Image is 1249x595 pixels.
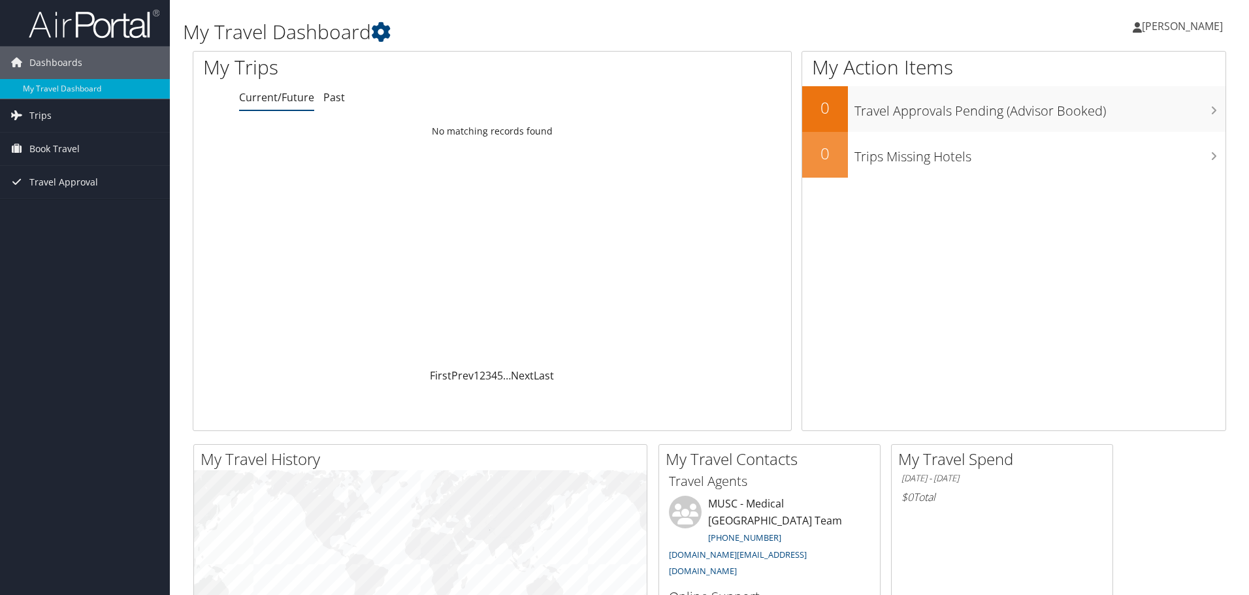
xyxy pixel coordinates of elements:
[901,490,913,504] span: $0
[491,368,497,383] a: 4
[666,448,880,470] h2: My Travel Contacts
[201,448,647,470] h2: My Travel History
[669,472,870,490] h3: Travel Agents
[1142,19,1223,33] span: [PERSON_NAME]
[854,141,1225,166] h3: Trips Missing Hotels
[802,86,1225,132] a: 0Travel Approvals Pending (Advisor Booked)
[662,496,877,583] li: MUSC - Medical [GEOGRAPHIC_DATA] Team
[802,132,1225,178] a: 0Trips Missing Hotels
[534,368,554,383] a: Last
[451,368,474,383] a: Prev
[239,90,314,105] a: Current/Future
[29,133,80,165] span: Book Travel
[485,368,491,383] a: 3
[802,142,848,165] h2: 0
[479,368,485,383] a: 2
[183,18,885,46] h1: My Travel Dashboard
[511,368,534,383] a: Next
[669,549,807,577] a: [DOMAIN_NAME][EMAIL_ADDRESS][DOMAIN_NAME]
[854,95,1225,120] h3: Travel Approvals Pending (Advisor Booked)
[901,472,1103,485] h6: [DATE] - [DATE]
[802,54,1225,81] h1: My Action Items
[29,166,98,199] span: Travel Approval
[802,97,848,119] h2: 0
[29,99,52,132] span: Trips
[474,368,479,383] a: 1
[901,490,1103,504] h6: Total
[898,448,1112,470] h2: My Travel Spend
[29,46,82,79] span: Dashboards
[1133,7,1236,46] a: [PERSON_NAME]
[708,532,781,543] a: [PHONE_NUMBER]
[193,120,791,143] td: No matching records found
[503,368,511,383] span: …
[430,368,451,383] a: First
[323,90,345,105] a: Past
[497,368,503,383] a: 5
[203,54,532,81] h1: My Trips
[29,8,159,39] img: airportal-logo.png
